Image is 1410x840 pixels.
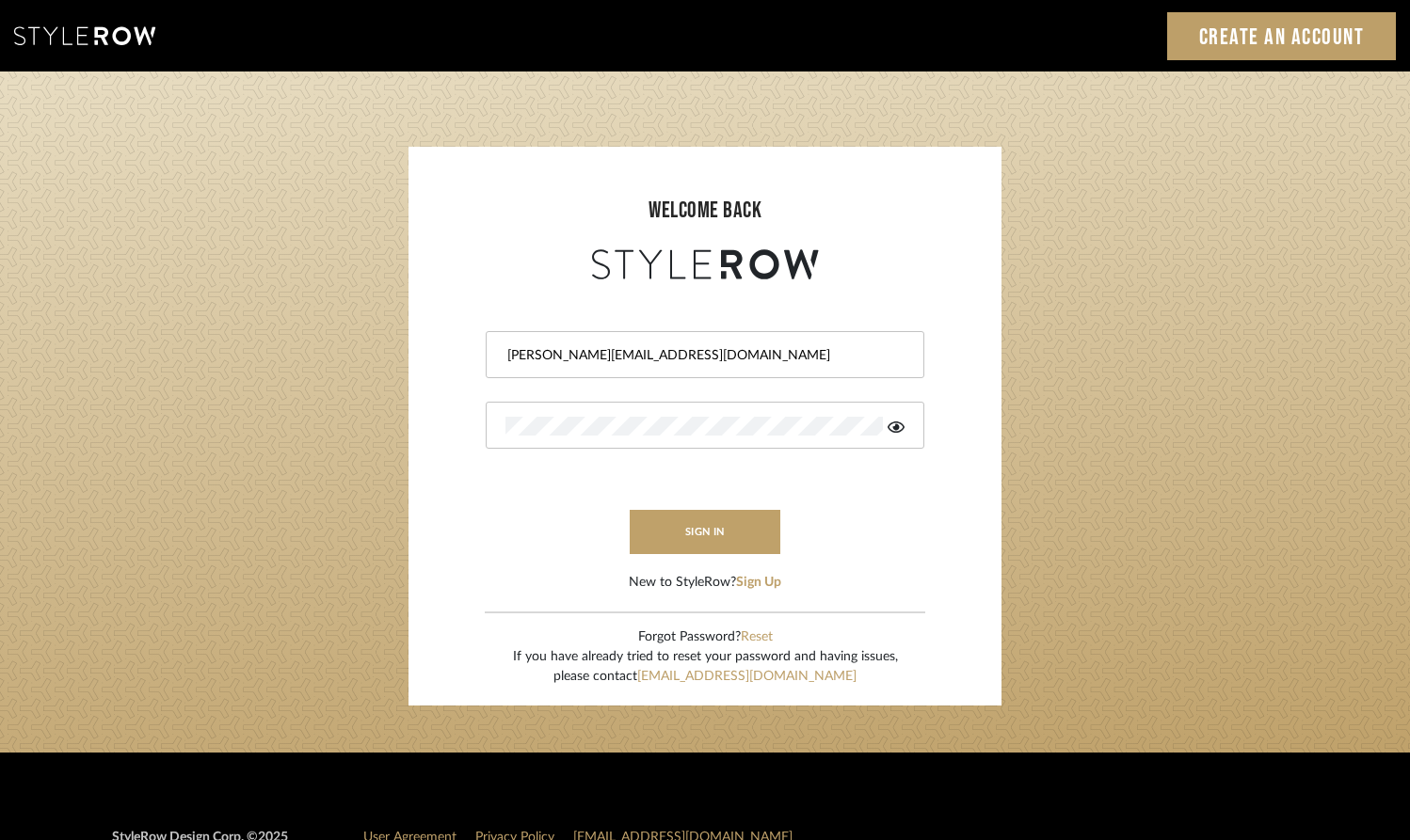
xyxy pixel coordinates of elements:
[427,194,983,228] div: welcome back
[1167,12,1397,60] a: Create an Account
[513,627,898,647] div: Forgot Password?
[741,627,773,647] button: Reset
[630,510,780,554] button: sign in
[513,647,898,687] div: If you have already tried to reset your password and having issues, please contact
[505,346,900,365] input: Email Address
[637,670,857,683] a: [EMAIL_ADDRESS][DOMAIN_NAME]
[736,573,781,593] button: Sign Up
[629,573,781,593] div: New to StyleRow?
